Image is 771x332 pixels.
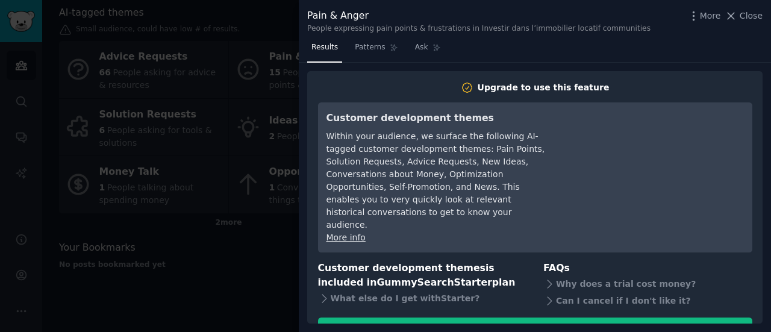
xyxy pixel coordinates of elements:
span: Patterns [355,42,385,53]
div: People expressing pain points & frustrations in Investir dans l’immobilier locatif communities [307,23,651,34]
iframe: YouTube video player [563,111,744,201]
h3: Customer development themes is included in plan [318,261,527,290]
div: What else do I get with Starter ? [318,290,527,307]
span: Ask [415,42,428,53]
span: More [700,10,721,22]
span: Results [311,42,338,53]
h3: Customer development themes [326,111,546,126]
div: Upgrade to use this feature [478,81,610,94]
h3: FAQs [543,261,752,276]
div: Why does a trial cost money? [543,275,752,292]
button: Close [725,10,763,22]
a: Results [307,38,342,63]
div: Within your audience, we surface the following AI-tagged customer development themes: Pain Points... [326,130,546,231]
span: GummySearch Starter [376,277,492,288]
a: More info [326,233,366,242]
button: More [687,10,721,22]
span: Close [740,10,763,22]
div: Pain & Anger [307,8,651,23]
a: Patterns [351,38,402,63]
div: Can I cancel if I don't like it? [543,292,752,309]
a: Ask [411,38,445,63]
